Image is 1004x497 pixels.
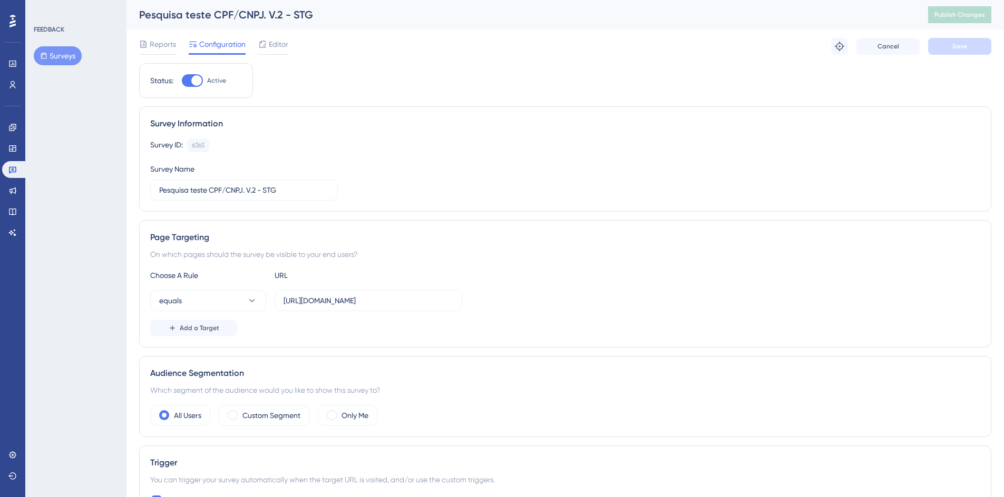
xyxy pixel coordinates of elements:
span: Active [207,76,226,85]
input: Type your Survey name [159,184,329,196]
span: Reports [150,38,176,51]
div: Which segment of the audience would you like to show this survey to? [150,384,980,396]
button: Surveys [34,46,82,65]
div: Pesquisa teste CPF/CNPJ. V.2 - STG [139,7,902,22]
div: Page Targeting [150,231,980,244]
div: FEEDBACK [34,25,64,34]
button: equals [150,290,266,311]
div: URL [275,269,391,282]
button: Publish Changes [928,6,991,23]
span: Save [952,42,967,51]
span: Publish Changes [934,11,985,19]
div: On which pages should the survey be visible to your end users? [150,248,980,261]
label: Only Me [342,409,368,422]
div: Trigger [150,456,980,469]
div: 6365 [192,141,204,150]
span: Editor [269,38,288,51]
input: yourwebsite.com/path [284,295,453,306]
div: Choose A Rule [150,269,266,282]
div: Audience Segmentation [150,367,980,380]
button: Save [928,38,991,55]
div: You can trigger your survey automatically when the target URL is visited, and/or use the custom t... [150,473,980,486]
span: equals [159,294,182,307]
button: Cancel [856,38,920,55]
span: Cancel [878,42,899,51]
span: Configuration [199,38,246,51]
label: All Users [174,409,201,422]
div: Survey Information [150,117,980,130]
button: Add a Target [150,320,237,336]
label: Custom Segment [242,409,300,422]
div: Survey Name [150,163,194,175]
span: Add a Target [180,324,219,332]
div: Survey ID: [150,138,183,152]
div: Status: [150,74,173,87]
